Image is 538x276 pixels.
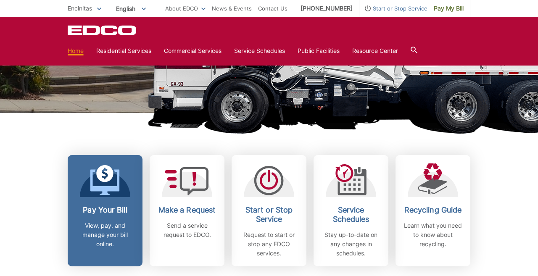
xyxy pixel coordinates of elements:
[402,221,464,249] p: Learn what you need to know about recycling.
[298,46,340,55] a: Public Facilities
[110,2,152,16] span: English
[258,4,287,13] a: Contact Us
[68,155,142,266] a: Pay Your Bill View, pay, and manage your bill online.
[212,4,252,13] a: News & Events
[320,230,382,258] p: Stay up-to-date on any changes in schedules.
[352,46,398,55] a: Resource Center
[164,46,222,55] a: Commercial Services
[402,205,464,215] h2: Recycling Guide
[156,221,218,239] p: Send a service request to EDCO.
[238,205,300,224] h2: Start or Stop Service
[96,46,151,55] a: Residential Services
[165,4,206,13] a: About EDCO
[234,46,285,55] a: Service Schedules
[396,155,470,266] a: Recycling Guide Learn what you need to know about recycling.
[68,46,84,55] a: Home
[68,5,92,12] span: Encinitas
[238,230,300,258] p: Request to start or stop any EDCO services.
[314,155,388,266] a: Service Schedules Stay up-to-date on any changes in schedules.
[150,155,224,266] a: Make a Request Send a service request to EDCO.
[68,25,137,35] a: EDCD logo. Return to the homepage.
[156,205,218,215] h2: Make a Request
[320,205,382,224] h2: Service Schedules
[74,205,136,215] h2: Pay Your Bill
[434,4,464,13] span: Pay My Bill
[74,221,136,249] p: View, pay, and manage your bill online.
